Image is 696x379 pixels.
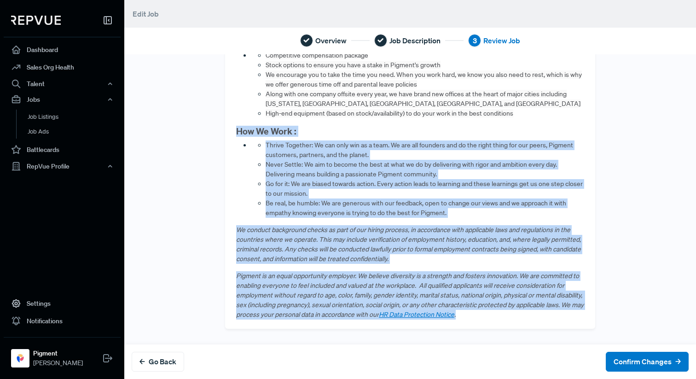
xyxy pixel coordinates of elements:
button: Go Back [132,352,184,372]
span: Be real, be humble: We are generous with our feedback, open to change our views and we approach i... [266,199,566,217]
span: Thrive Together: We can only win as a team. We are all founders and do the right thing for our pe... [266,141,573,159]
img: RepVue [11,16,61,25]
a: Dashboard [4,41,121,58]
button: Confirm Changes [606,352,689,372]
a: Sales Org Health [4,58,121,76]
span: Review Job [483,35,520,46]
em: We conduct background checks as part of our hiring process, in accordance with applicable laws an... [236,226,581,263]
button: Talent [4,76,121,92]
span: Stock options to ensure you have a stake in Pigment's growth [266,61,441,69]
span: [PERSON_NAME] [33,358,83,368]
strong: Pigment [33,349,83,358]
a: Settings [4,295,121,312]
div: 3 [468,34,481,47]
span: Overview [315,35,347,46]
a: PigmentPigment[PERSON_NAME] [4,337,121,372]
button: RepVue Profile [4,158,121,174]
a: Battlecards [4,141,121,158]
span: Never Settle: We aim to become the best at what we do by delivering with rigor and ambition every... [266,160,557,178]
span: We encourage you to take the time you need. When you work hard, we know you also need to rest, wh... [266,70,582,88]
a: Job Listings [16,110,133,124]
a: Notifications [4,312,121,330]
span: Along with one company offsite every year, we have brand new offices at the heart of major cities... [266,90,580,108]
span: Edit Job [133,9,159,18]
em: . [454,310,456,319]
button: Jobs [4,92,121,107]
em: Pigment is an equal opportunity employer. We believe diversity is a strength and fosters innovati... [236,272,584,319]
img: Pigment [13,351,28,366]
span: Job Description [389,35,441,46]
span: High-end equipment (based on stock/availability) to do your work in the best conditions [266,109,513,117]
span: Competitive compensation package [266,51,368,59]
a: Job Ads [16,124,133,139]
a: HR Data Protection Notice [379,310,454,319]
strong: How We Work : [236,126,296,137]
span: Go for it: We are biased towards action. Every action leads to learning and these learnings get u... [266,180,583,198]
